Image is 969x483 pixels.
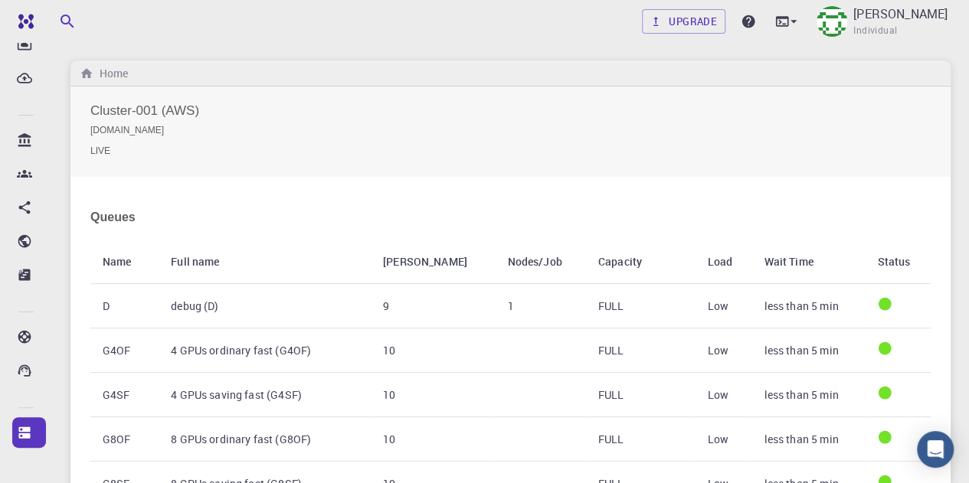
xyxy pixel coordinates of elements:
[12,14,34,29] img: logo
[90,284,159,328] th: D
[586,417,696,462] td: FULL
[751,240,865,284] th: Wait Time
[495,284,585,328] td: 1
[642,9,725,34] a: Upgrade
[90,144,931,158] small: LIVE
[371,240,495,284] th: [PERSON_NAME]
[586,328,696,373] td: FULL
[371,417,495,462] td: 10
[371,373,495,417] td: 10
[159,328,371,373] td: 4 GPUs ordinary fast (G4OF)
[77,65,131,82] nav: breadcrumb
[90,123,931,138] small: [DOMAIN_NAME]
[90,373,159,417] th: G4SF
[695,328,751,373] td: Low
[93,65,128,82] h6: Home
[371,284,495,328] td: 9
[695,417,751,462] td: Low
[159,417,371,462] td: 8 GPUs ordinary fast (G8OF)
[586,240,696,284] th: Capacity
[90,328,159,373] th: G4OF
[159,240,371,284] th: Full name
[751,373,865,417] td: less than 5 min
[817,6,847,37] img: Samuel Ndaghiya Adawara
[495,240,585,284] th: Nodes/Job
[695,284,751,328] td: Low
[31,11,86,24] span: Support
[90,210,931,224] h4: Queues
[159,373,371,417] td: 4 GPUs saving fast (G4SF)
[586,284,696,328] td: FULL
[90,104,931,158] h2: Cluster-001 (AWS)
[159,284,371,328] td: debug (D)
[90,417,159,462] th: G8OF
[90,240,159,284] th: Name
[853,5,948,23] p: [PERSON_NAME]
[695,240,751,284] th: Load
[751,328,865,373] td: less than 5 min
[371,328,495,373] td: 10
[865,240,931,284] th: Status
[853,23,897,38] span: Individual
[751,417,865,462] td: less than 5 min
[751,284,865,328] td: less than 5 min
[586,373,696,417] td: FULL
[917,431,954,468] div: Open Intercom Messenger
[695,373,751,417] td: Low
